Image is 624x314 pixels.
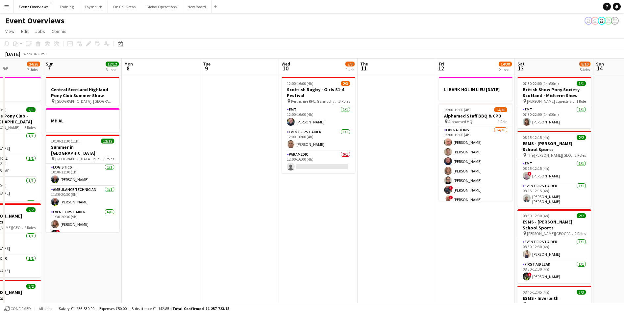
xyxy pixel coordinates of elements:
app-user-avatar: Operations Manager [604,17,612,25]
h1: Event Overviews [5,16,64,26]
div: Salary £1 256 530.90 + Expenses £50.00 + Subsistence £1 142.85 = [59,306,229,311]
span: Edit [21,28,29,34]
a: View [3,27,17,36]
app-user-avatar: Operations Team [585,17,592,25]
span: View [5,28,14,34]
a: Edit [18,27,31,36]
button: Confirmed [3,305,32,312]
a: Comms [49,27,69,36]
app-user-avatar: Operations Team [591,17,599,25]
button: New Board [182,0,212,13]
button: Taymouth [79,0,108,13]
span: Jobs [35,28,45,34]
app-user-avatar: Operations Manager [611,17,619,25]
button: On Call Rotas [108,0,141,13]
span: Confirmed [11,306,31,311]
button: Training [54,0,79,13]
span: Total Confirmed £1 257 723.75 [172,306,229,311]
span: Comms [52,28,66,34]
button: Global Operations [141,0,182,13]
div: BST [41,51,47,56]
button: Event Overviews [13,0,54,13]
div: [DATE] [5,51,20,57]
app-user-avatar: Operations Team [598,17,606,25]
span: Week 36 [22,51,38,56]
span: All jobs [37,306,53,311]
a: Jobs [33,27,48,36]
